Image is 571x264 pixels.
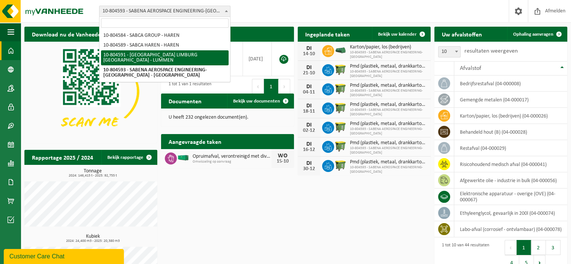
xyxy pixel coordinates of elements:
span: 10-804593 - SABENA AEROSPACE ENGINEERING-[GEOGRAPHIC_DATA] [350,146,427,155]
div: 02-12 [301,128,316,133]
img: HK-XK-22-GN-00 [334,47,347,54]
button: 3 [546,240,560,255]
img: WB-1100-HPE-GN-50 [334,63,347,76]
div: WO [275,153,290,159]
td: labo-afval (corrosief - ontvlambaar) (04-000078) [454,221,567,237]
p: U heeft 232 ongelezen document(en). [169,115,286,120]
td: ethyleenglycol, gevaarlijk in 200l (04-000074) [454,205,567,221]
span: 10-804593 - SABENA AEROSPACE ENGINEERING-[GEOGRAPHIC_DATA] [350,89,427,98]
button: Previous [252,79,264,94]
li: 10-804584 - SABCA GROUP - HAREN [101,31,229,41]
span: 2024: 146,415 t - 2025: 92,755 t [28,174,157,178]
span: 10 [438,47,460,57]
img: WB-1100-HPE-GN-50 [334,159,347,172]
button: Next [279,79,290,94]
td: karton/papier, los (bedrijven) (04-000026) [454,108,567,124]
td: gemengde metalen (04-000017) [454,92,567,108]
td: bedrijfsrestafval (04-000008) [454,75,567,92]
div: DI [301,84,316,90]
div: 15-10 [275,159,290,164]
td: behandeld hout (B) (04-000028) [454,124,567,140]
h2: Download nu de Vanheede+ app! [24,27,125,41]
span: Pmd (plastiek, metaal, drankkartons) (bedrijven) [350,159,427,165]
div: 16-12 [301,147,316,152]
h2: Ingeplande taken [298,27,357,41]
div: DI [301,122,316,128]
span: Pmd (plastiek, metaal, drankkartons) (bedrijven) [350,83,427,89]
div: DI [301,160,316,166]
td: elektronische apparatuur - overige (OVE) (04-000067) [454,189,567,205]
span: 10-804593 - SABENA AEROSPACE ENGINEERING-[GEOGRAPHIC_DATA] [350,69,427,78]
li: 10-804593 - SABENA AEROSPACE ENGINEERING-[GEOGRAPHIC_DATA] - [GEOGRAPHIC_DATA] [101,65,229,80]
h2: Aangevraagde taken [161,134,229,149]
h3: Kubiek [28,234,157,243]
span: Omwisseling op aanvraag [193,160,271,164]
span: 10-804593 - SABENA AEROSPACE ENGINEERING-[GEOGRAPHIC_DATA] [350,108,427,117]
span: Bekijk uw documenten [233,99,280,104]
button: 1 [517,240,531,255]
span: Ophaling aanvragen [513,32,553,37]
div: DI [301,65,316,71]
div: DI [301,45,316,51]
div: 04-11 [301,90,316,95]
button: 1 [264,79,279,94]
img: WB-1100-HPE-GN-50 [334,101,347,114]
span: 10-804593 - SABENA AEROSPACE ENGINEERING-CHARLEROI - GOSSELIES [99,6,231,17]
button: Previous [505,240,517,255]
h2: Uw afvalstoffen [434,27,490,41]
a: Bekijk rapportage [101,150,157,165]
span: Pmd (plastiek, metaal, drankkartons) (bedrijven) [350,140,427,146]
span: Pmd (plastiek, metaal, drankkartons) (bedrijven) [350,102,427,108]
span: 10-804593 - SABENA AEROSPACE ENGINEERING-[GEOGRAPHIC_DATA] [350,127,427,136]
img: WB-1100-HPE-GN-50 [334,121,347,133]
h2: Documenten [161,94,209,108]
div: 18-11 [301,109,316,114]
span: Bekijk uw kalender [378,32,417,37]
h2: Rapportage 2025 / 2024 [24,150,101,164]
h3: Tonnage [28,169,157,178]
td: [DATE] [243,42,272,76]
div: DI [301,103,316,109]
span: 10-804593 - SABENA AEROSPACE ENGINEERING-CHARLEROI - GOSSELIES [99,6,230,17]
span: 10-804593 - SABENA AEROSPACE ENGINEERING-[GEOGRAPHIC_DATA] [350,165,427,174]
label: resultaten weergeven [464,48,518,54]
div: 21-10 [301,71,316,76]
span: Afvalstof [460,65,481,71]
a: Ophaling aanvragen [507,27,566,42]
div: 1 tot 1 van 1 resultaten [165,78,211,95]
span: Pmd (plastiek, metaal, drankkartons) (bedrijven) [350,63,427,69]
span: 10-804593 - SABENA AEROSPACE ENGINEERING-[GEOGRAPHIC_DATA] [350,50,427,59]
td: restafval (04-000029) [454,140,567,156]
img: Download de VHEPlus App [24,42,157,142]
div: 30-12 [301,166,316,172]
li: 10-804591 - [GEOGRAPHIC_DATA] LIMBURG [GEOGRAPHIC_DATA] - LUMMEN [101,50,229,65]
span: Pmd (plastiek, metaal, drankkartons) (bedrijven) [350,121,427,127]
li: 10-804589 - SABCA HAREN - HAREN [101,41,229,50]
td: afgewerkte olie - industrie in bulk (04-000056) [454,172,567,189]
iframe: chat widget [4,247,125,264]
span: Karton/papier, los (bedrijven) [350,44,427,50]
button: 2 [531,240,546,255]
span: Opruimafval, verontreinigd met diverse gevaarlijke afvalstoffen [193,154,271,160]
div: DI [301,141,316,147]
span: 10 [438,46,461,57]
div: 14-10 [301,51,316,57]
img: HK-RS-30-GN-00 [177,154,190,161]
img: WB-1100-HPE-GN-50 [334,82,347,95]
span: 2024: 24,400 m3 - 2025: 20,380 m3 [28,239,157,243]
a: Bekijk uw kalender [372,27,430,42]
td: risicohoudend medisch afval (04-000041) [454,156,567,172]
img: WB-1100-HPE-GN-50 [334,140,347,152]
a: Bekijk uw documenten [227,94,293,109]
